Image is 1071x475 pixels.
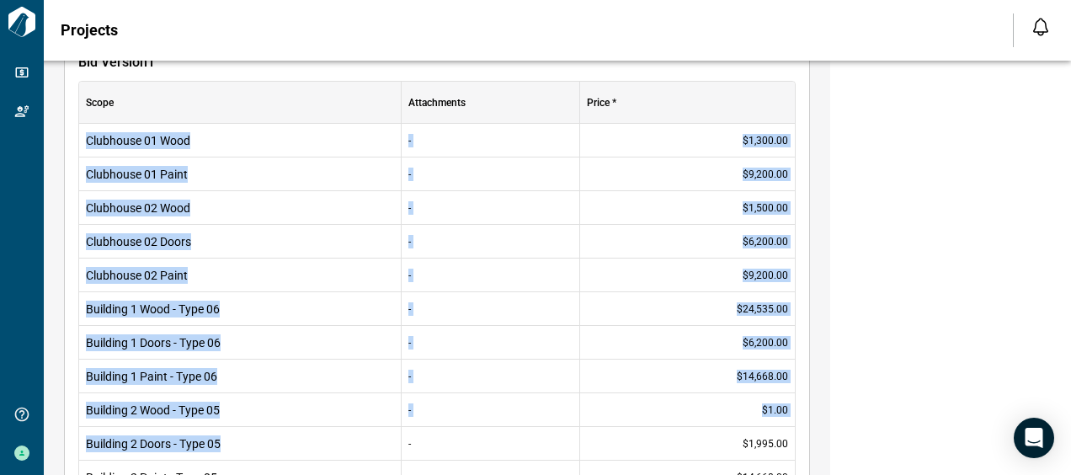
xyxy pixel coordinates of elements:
span: $9,200.00 [743,269,788,282]
span: - [408,337,411,349]
span: Clubhouse 01 Wood [86,132,394,149]
span: $9,200.00 [743,168,788,181]
span: $14,668.00 [737,370,788,383]
span: $24,535.00 [737,302,788,316]
span: - [408,202,411,214]
span: $1,995.00 [743,437,788,451]
span: $6,200.00 [743,235,788,248]
span: Building 2 Doors - Type 05 [86,435,394,452]
div: Price * [580,82,795,124]
span: - [408,135,411,147]
span: Clubhouse 02 Doors [86,233,394,250]
button: Open notification feed [1027,13,1054,40]
span: Clubhouse 01 Paint [86,166,394,183]
span: $1,300.00 [743,134,788,147]
span: - [408,303,411,315]
div: Open Intercom Messenger [1014,418,1054,458]
span: - [408,438,411,450]
span: Attachments [408,96,466,109]
span: $6,200.00 [743,336,788,350]
span: - [408,270,411,281]
span: $1,500.00 [743,201,788,215]
span: - [408,168,411,180]
div: Price * [587,82,616,124]
span: Clubhouse 02 Wood [86,200,394,216]
span: Building 1 Doors - Type 06 [86,334,394,351]
span: Projects [61,22,118,39]
span: $1.00 [762,403,788,417]
span: Building 2 Wood - Type 05 [86,402,394,419]
span: Building 1 Wood - Type 06 [86,301,394,318]
div: Scope [86,82,114,124]
span: - [408,236,411,248]
div: Scope [79,82,402,124]
span: Clubhouse 02 Paint [86,267,394,284]
span: Building 1 Paint - Type 06 [86,368,394,385]
span: Bid Version 1 [78,54,155,71]
span: - [408,371,411,382]
span: - [408,404,411,416]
